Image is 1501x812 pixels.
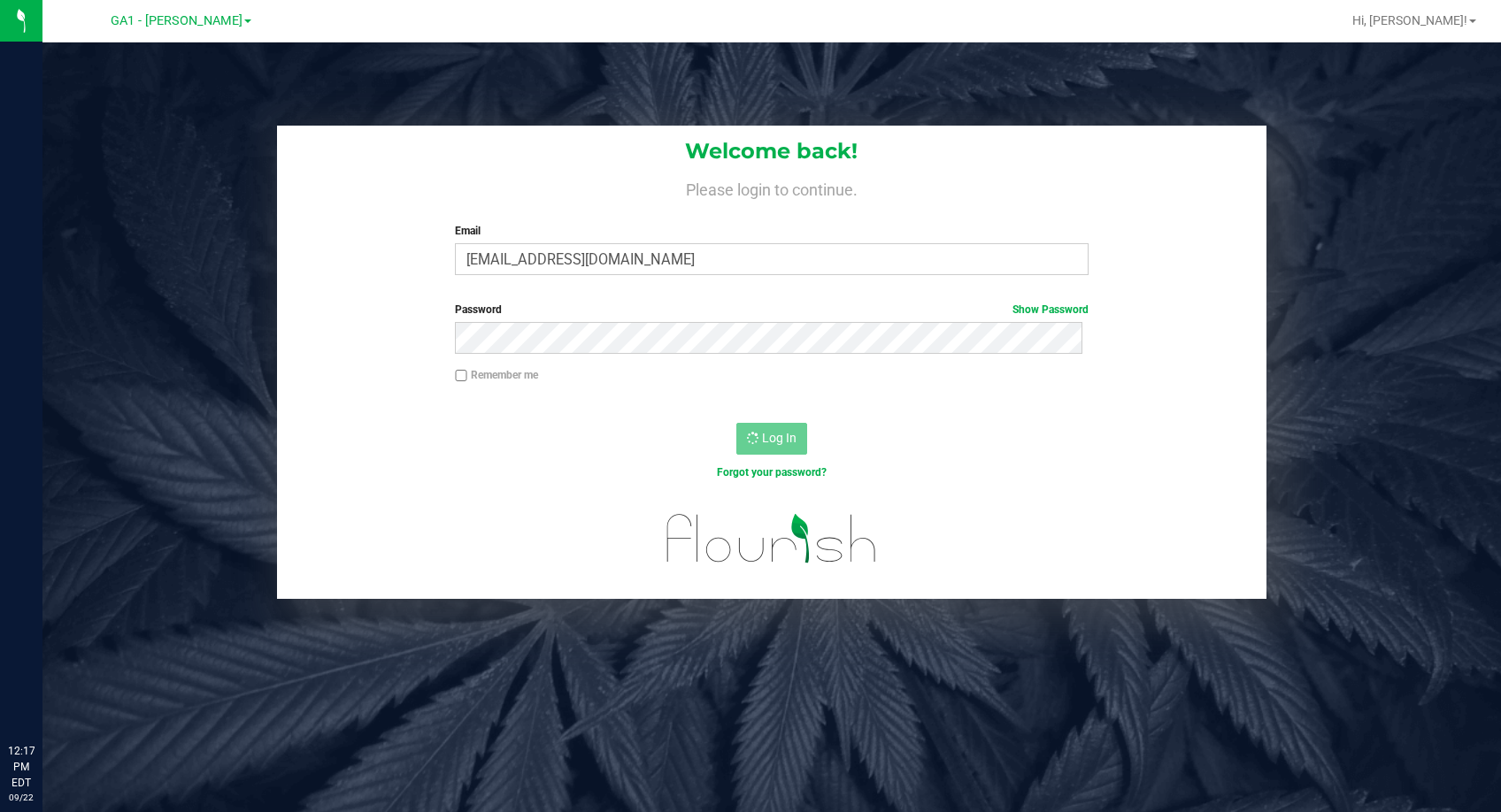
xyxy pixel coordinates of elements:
span: Hi, [PERSON_NAME]! [1352,13,1467,27]
h4: Please login to continue. [277,177,1267,198]
a: Forgot your password? [717,466,827,479]
span: Log In [762,431,797,445]
a: Show Password [1012,303,1089,316]
input: Remember me [455,370,467,382]
label: Email [455,223,1089,239]
span: Password [455,303,502,316]
label: Remember me [455,367,538,383]
p: 12:17 PM EDT [8,743,35,791]
h1: Welcome back! [277,140,1267,163]
img: flourish_logo.svg [648,499,896,578]
button: Log In [736,423,807,455]
p: 09/22 [8,791,35,804]
span: GA1 - [PERSON_NAME] [111,13,242,28]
